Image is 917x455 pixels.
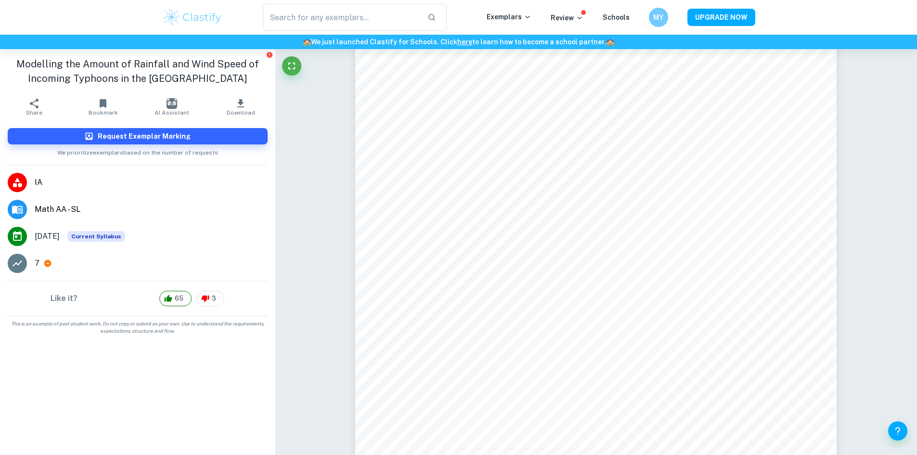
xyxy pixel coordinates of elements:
span: 3 [207,294,221,303]
button: MY [649,8,668,27]
p: Exemplars [487,12,531,22]
span: Current Syllabus [67,231,125,242]
button: UPGRADE NOW [687,9,755,26]
span: 65 [169,294,189,303]
button: Download [207,93,275,120]
div: 65 [159,291,192,306]
span: Share [26,109,42,116]
img: AI Assistant [167,98,177,109]
button: Help and Feedback [888,421,907,441]
p: Review [551,13,583,23]
h6: Like it? [51,293,77,304]
p: 7 [35,258,39,269]
h6: MY [653,12,664,23]
div: This exemplar is based on the current syllabus. Feel free to refer to it for inspiration/ideas wh... [67,231,125,242]
img: Clastify logo [162,8,223,27]
span: Download [227,109,255,116]
span: IA [35,177,268,188]
span: AI Assistant [155,109,189,116]
button: Fullscreen [282,56,301,76]
input: Search for any exemplars... [263,4,420,31]
span: This is an example of past student work. Do not copy or submit as your own. Use to understand the... [4,320,271,335]
div: 3 [196,291,224,306]
button: AI Assistant [138,93,207,120]
a: Schools [603,13,630,21]
span: 🏫 [606,38,614,46]
h6: Request Exemplar Marking [98,131,191,142]
button: Bookmark [69,93,138,120]
button: Report issue [266,51,273,58]
button: Request Exemplar Marking [8,128,268,144]
h6: We just launched Clastify for Schools. Click to learn how to become a school partner. [2,37,915,47]
span: 🏫 [303,38,311,46]
span: Bookmark [89,109,118,116]
span: We prioritize exemplars based on the number of requests [57,144,218,157]
h1: Modelling the Amount of Rainfall and Wind Speed of Incoming Typhoons in the [GEOGRAPHIC_DATA] [8,57,268,86]
span: [DATE] [35,231,60,242]
span: Math AA - SL [35,204,268,215]
a: here [457,38,472,46]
